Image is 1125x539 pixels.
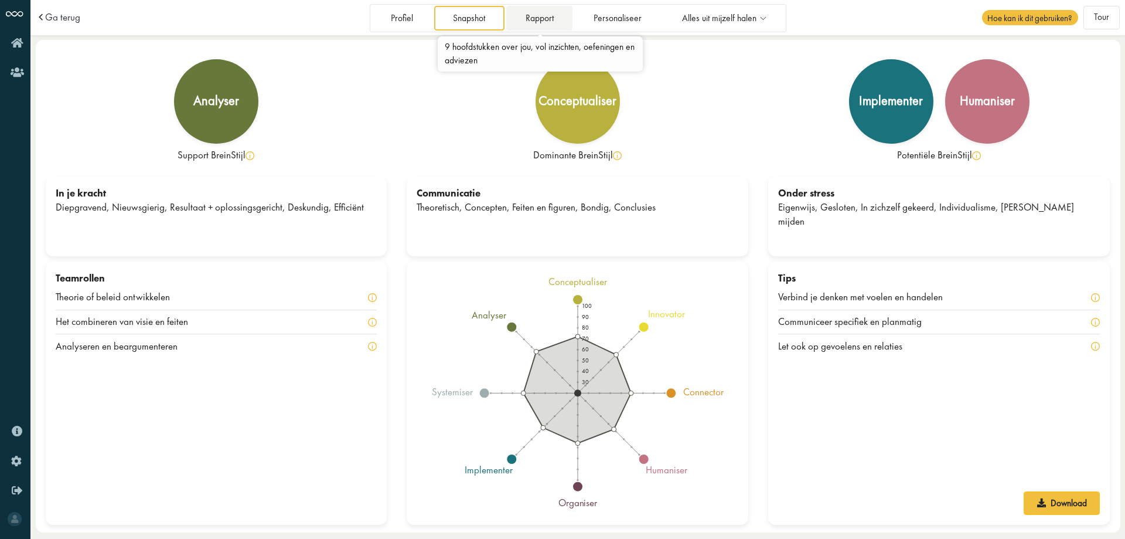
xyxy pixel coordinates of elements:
[193,94,239,107] div: analyser
[246,151,254,160] img: info-yellow.svg
[582,302,592,310] text: 100
[972,151,981,160] img: info-yellow.svg
[859,94,923,107] div: implementer
[368,293,377,302] img: info-yellow.svg
[582,335,589,343] text: 70
[575,6,661,30] a: Personaliseer
[646,464,688,477] tspan: humaniser
[960,94,1015,107] div: humaniser
[778,272,1100,286] div: Tips
[46,148,387,162] div: Support BreinStijl
[432,385,473,398] tspan: systemiser
[368,318,377,327] img: info-yellow.svg
[45,12,80,22] a: Ga terug
[472,309,507,321] tspan: analyser
[56,201,377,215] div: Diepgravend, Nieuwsgierig, Resultaat + oplossingsgericht, Deskundig, Efficiënt
[371,6,432,30] a: Profiel
[407,148,748,162] div: Dominante BreinStijl
[1024,491,1100,515] a: Download
[778,340,918,354] div: Let ook op gevoelens en relaties
[1083,6,1120,29] button: Tour
[465,464,513,477] tspan: implementer
[582,313,589,321] text: 90
[683,385,724,398] tspan: connector
[56,315,203,329] div: Het combineren van visie en feiten
[582,324,589,331] text: 80
[56,340,193,354] div: Analyseren en beargumenteren
[56,290,185,304] div: Theorie of beleid ontwikkelen
[982,10,1078,25] span: Hoe kan ik dit gebruiken?
[1091,318,1100,327] img: info-yellow.svg
[1091,342,1100,351] img: info-yellow.svg
[368,342,377,351] img: info-yellow.svg
[417,187,738,201] div: Communicatie
[778,290,958,304] div: Verbind je denken met voelen en handelen
[417,201,738,215] div: Theoretisch, Concepten, Feiten en figuren, Bondig, Conclusies
[648,307,686,320] tspan: innovator
[538,94,616,107] div: conceptualiser
[1091,293,1100,302] img: info-yellow.svg
[1094,11,1109,23] span: Tour
[56,272,377,286] div: Teamrollen
[682,13,756,23] span: Alles uit mijzelf halen
[778,315,937,329] div: Communiceer specifiek en planmatig
[663,6,784,30] a: Alles uit mijzelf halen
[778,201,1100,229] div: Eigenwijs, Gesloten, In zichzelf gekeerd, Individualisme, [PERSON_NAME] mijden
[558,496,598,509] tspan: organiser
[768,148,1110,162] div: Potentiële BreinStijl
[548,275,608,288] tspan: conceptualiser
[56,187,377,201] div: In je kracht
[778,187,1100,201] div: Onder stress
[613,151,622,160] img: info-yellow.svg
[506,6,572,30] a: Rapport
[434,6,504,30] a: Snapshot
